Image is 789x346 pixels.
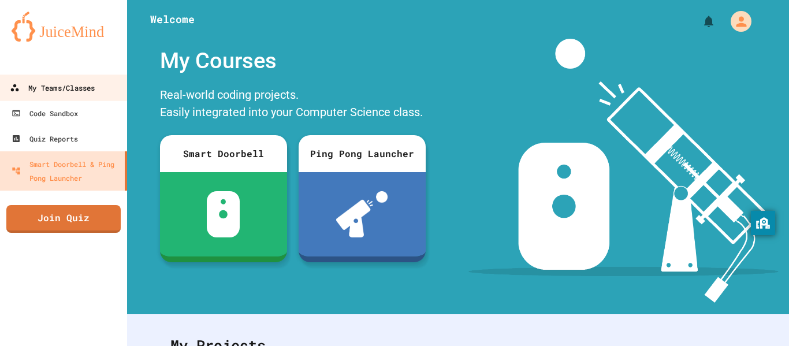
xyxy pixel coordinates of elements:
[680,12,719,31] div: My Notifications
[12,157,120,185] div: Smart Doorbell & Ping Pong Launcher
[336,191,388,237] img: ppl-with-ball.png
[468,39,778,303] img: banner-image-my-projects.png
[299,135,426,172] div: Ping Pong Launcher
[207,191,240,237] img: sdb-white.svg
[154,39,431,83] div: My Courses
[12,132,78,146] div: Quiz Reports
[6,205,121,233] a: Join Quiz
[751,211,775,235] button: privacy banner
[10,81,95,95] div: My Teams/Classes
[12,106,78,120] div: Code Sandbox
[12,12,116,42] img: logo-orange.svg
[154,83,431,127] div: Real-world coding projects. Easily integrated into your Computer Science class.
[160,135,287,172] div: Smart Doorbell
[719,8,754,35] div: My Account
